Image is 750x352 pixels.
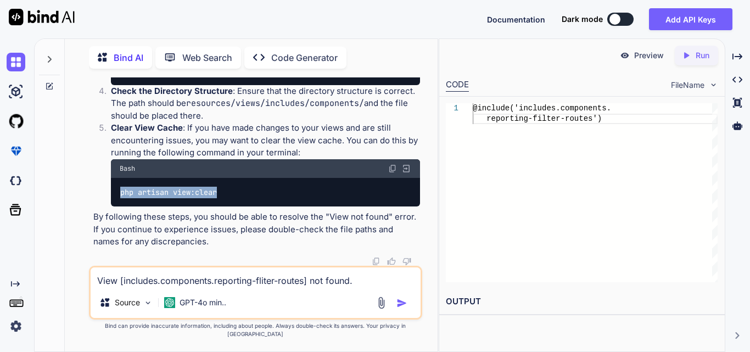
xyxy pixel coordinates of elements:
p: GPT-4o min.. [180,297,226,308]
img: ai-studio [7,82,25,101]
img: like [387,257,396,266]
p: Run [696,50,709,61]
span: Bash [120,164,135,173]
span: Documentation [487,15,545,24]
h2: OUTPUT [439,289,725,315]
img: settings [7,317,25,336]
img: preview [620,51,630,60]
div: 1 [446,103,458,114]
img: chat [7,53,25,71]
img: Pick Models [143,298,153,308]
img: copy [372,257,380,266]
img: githubLight [7,112,25,131]
p: : If you have made changes to your views and are still encountering issues, you may want to clear... [111,122,420,159]
img: Bind AI [9,9,75,25]
button: Add API Keys [649,8,732,30]
span: reporting-filter-routes') [486,114,602,123]
p: : Ensure that the directory structure is correct. The path should be and the file should be place... [111,85,420,122]
img: attachment [375,297,388,309]
p: Bind can provide inaccurate information, including about people. Always double-check its answers.... [89,322,422,338]
p: Web Search [182,51,232,64]
img: icon [396,298,407,309]
code: php artisan view:clear [120,187,218,198]
img: chevron down [709,80,718,90]
span: @include('includes.components. [473,104,611,113]
strong: Clear View Cache [111,122,183,133]
span: Dark mode [562,14,603,25]
p: Source [115,297,140,308]
div: CODE [446,79,469,92]
p: By following these steps, you should be able to resolve the "View not found" error. If you contin... [93,211,420,248]
img: copy [388,164,397,173]
strong: Check the Directory Structure [111,86,233,96]
button: Documentation [487,14,545,25]
img: Open in Browser [401,164,411,174]
span: FileName [671,80,704,91]
img: dislike [402,257,411,266]
code: resources/views/includes/components/ [186,98,364,109]
p: Code Generator [271,51,338,64]
img: darkCloudIdeIcon [7,171,25,190]
img: premium [7,142,25,160]
p: Bind AI [114,51,143,64]
img: GPT-4o mini [164,297,175,308]
p: Preview [634,50,664,61]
